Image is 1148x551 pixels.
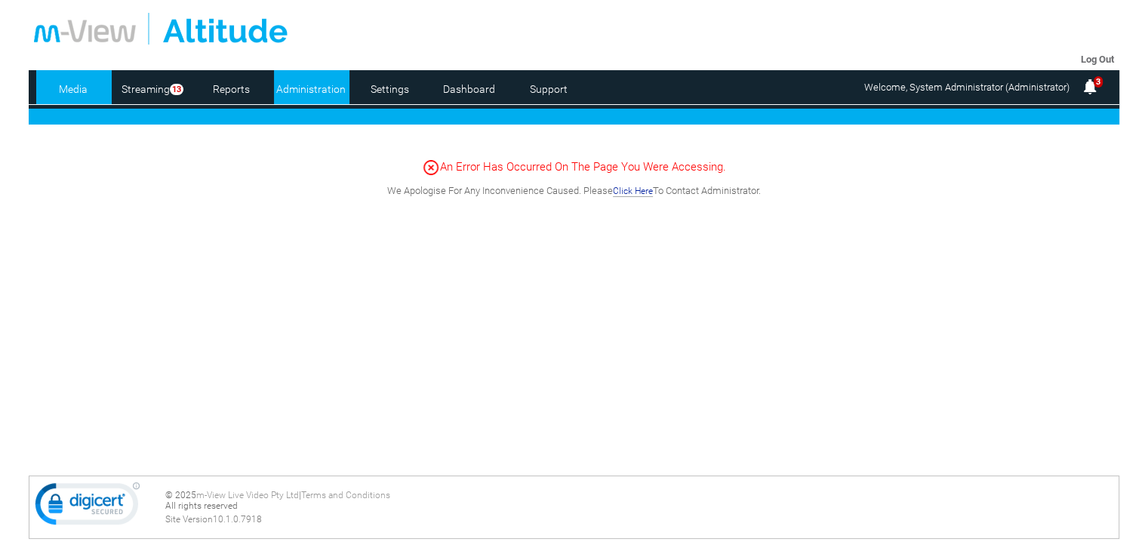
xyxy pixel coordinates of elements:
p: We Apologise For Any Inconvenience Caused. Please To Contact Administrator. [29,185,1119,196]
span: Welcome, System Administrator (Administrator) [864,82,1070,93]
a: Dashboard [432,78,506,100]
div: Site Version [165,514,1113,525]
span: 3 [1094,76,1103,88]
a: Terms and Conditions [301,490,390,500]
img: bell25.png [1081,78,1099,96]
div: © 2025 | All rights reserved [165,490,1113,525]
a: Click Here [613,186,653,197]
a: m-View Live Video Pty Ltd [196,490,299,500]
a: Reports [195,78,268,100]
a: Streaming [115,78,175,100]
a: Settings [353,78,426,100]
img: No Items [422,159,440,177]
a: Administration [274,78,347,100]
a: Media [36,78,109,100]
h2: An Error Has Occurred On The Page You Were Accessing. [29,159,1119,174]
img: DigiCert Secured Site Seal [35,482,140,533]
a: Support [512,78,585,100]
span: 10.1.0.7918 [213,514,262,525]
a: Log Out [1081,54,1114,65]
span: 13 [170,84,183,95]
